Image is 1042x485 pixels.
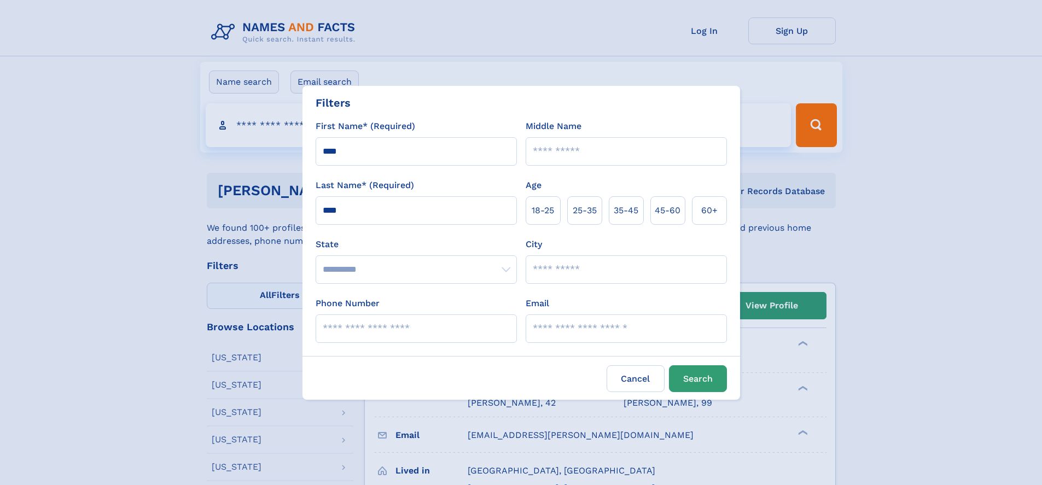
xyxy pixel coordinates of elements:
label: City [526,238,542,251]
label: Cancel [607,365,665,392]
label: Email [526,297,549,310]
span: 18‑25 [532,204,554,217]
label: Phone Number [316,297,380,310]
label: Middle Name [526,120,581,133]
span: 60+ [701,204,718,217]
div: Filters [316,95,351,111]
span: 35‑45 [614,204,638,217]
span: 25‑35 [573,204,597,217]
button: Search [669,365,727,392]
label: Age [526,179,542,192]
span: 45‑60 [655,204,680,217]
label: State [316,238,517,251]
label: Last Name* (Required) [316,179,414,192]
label: First Name* (Required) [316,120,415,133]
